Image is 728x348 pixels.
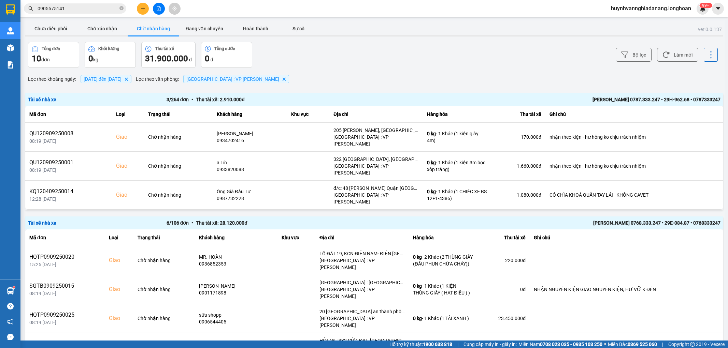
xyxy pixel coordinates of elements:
[29,253,101,261] div: HQTP0909250020
[25,22,76,35] button: Chưa điều phối
[7,334,14,340] span: message
[277,229,315,246] th: Khu vực
[169,3,181,15] button: aim
[199,260,273,267] div: 0936852353
[76,22,128,35] button: Chờ xác nhận
[88,53,132,64] div: kg
[167,96,444,103] div: 3 / 264 đơn Thu tài xế: 2.910.000 đ
[427,159,487,173] div: - 1 Khác (1 kiện 3m bọc xốp trắng)
[156,6,161,11] span: file-add
[319,286,405,300] div: [GEOGRAPHIC_DATA] : VP [PERSON_NAME]
[214,46,235,51] div: Tổng cước
[145,53,192,64] div: đ
[199,341,273,347] div: ANH [PERSON_NAME]
[217,188,283,195] div: Ông Già Đầu Tư
[518,341,602,348] span: Miền Nam
[201,42,252,68] button: Tổng cước0 đ
[7,287,14,294] img: warehouse-icon
[540,342,602,347] strong: 0708 023 035 - 0935 103 250
[32,54,41,63] span: 10
[389,341,452,348] span: Hỗ trợ kỹ thuật:
[189,220,196,226] span: •
[443,96,720,103] div: [PERSON_NAME] 0787.333.247 • 29H-962.68 • 0787333247
[138,315,191,322] div: Chờ nhận hàng
[28,6,33,11] span: search
[29,130,108,138] div: QU120909250008
[333,192,419,205] div: [GEOGRAPHIC_DATA] : VP [PERSON_NAME]
[7,44,14,51] img: warehouse-icon
[109,256,130,264] div: Giao
[495,110,541,118] div: Thu tài xế
[25,229,105,246] th: Mã đơn
[495,192,541,198] div: 1.080.000 đ
[423,342,452,347] strong: 1900 633 818
[195,229,277,246] th: Khách hàng
[148,134,209,140] div: Chờ nhận hàng
[29,187,108,196] div: KQ120409250014
[119,5,124,12] span: close-circle
[155,46,174,51] div: Thu tài xế
[329,106,423,123] th: Địa chỉ
[319,315,405,329] div: [GEOGRAPHIC_DATA] : VP [PERSON_NAME]
[183,75,289,83] span: Đà Nẵng : VP Thanh Khê, close by backspace
[205,53,248,64] div: đ
[217,130,283,137] div: [PERSON_NAME]
[495,163,541,169] div: 1.660.000 đ
[186,76,279,82] span: Đà Nẵng : VP Thanh Khê
[179,22,230,35] button: Đang vận chuyển
[315,229,409,246] th: Địa chỉ
[42,46,60,51] div: Tổng đơn
[413,283,422,289] span: 0 kg
[119,6,124,10] span: close-circle
[217,159,283,166] div: a Tín
[124,77,128,81] svg: Delete
[217,195,283,202] div: 0987732228
[136,75,179,83] span: Lọc theo văn phòng :
[333,134,419,147] div: [GEOGRAPHIC_DATA] : VP [PERSON_NAME]
[148,192,209,198] div: Chờ nhận hàng
[138,257,191,264] div: Chờ nhận hàng
[29,319,101,326] div: 08:19 [DATE]
[116,191,140,199] div: Giao
[213,106,287,123] th: Khách hàng
[7,61,14,69] img: solution-icon
[604,343,606,346] span: ⚪️
[282,77,286,81] svg: Delete
[109,285,130,293] div: Giao
[413,283,473,296] div: - 1 Khác (1 KIỆN THÙNG GIẤY ( HẠT ĐIỀU ) )
[29,167,108,173] div: 08:19 [DATE]
[443,219,720,227] div: [PERSON_NAME] 0768.333.247 • 29E-084.87 • 0768333247
[88,54,93,63] span: 0
[105,229,134,246] th: Loại
[534,286,719,293] div: NHẬN NGUYÊN KIỆN GIAO NGUYÊN KIỆN, HƯ VỠ K ĐỀN
[481,286,526,293] div: 0 đ
[28,42,79,68] button: Tổng đơn10đơn
[495,134,541,140] div: 170.000 đ
[199,254,273,260] div: MR. HOÀN
[319,257,405,271] div: [GEOGRAPHIC_DATA] : VP [PERSON_NAME]
[28,220,56,226] span: Tài xế nhà xe
[109,314,130,322] div: Giao
[172,6,177,11] span: aim
[481,315,526,322] div: 23.450.000 đ
[712,3,724,15] button: caret-down
[189,97,196,102] span: •
[715,5,721,12] span: caret-down
[29,261,101,268] div: 15:25 [DATE]
[608,341,657,348] span: Miền Bắc
[217,166,283,173] div: 0933820088
[199,312,273,318] div: sữa shopp
[457,341,458,348] span: |
[333,156,419,163] div: 322 [GEOGRAPHIC_DATA], [GEOGRAPHIC_DATA], [GEOGRAPHIC_DATA]
[616,48,652,62] button: Bộ lọc
[413,254,473,267] div: - 2 Khác (2 THÙNG GIẤY (ĐẦU PHUN CHỮA CHÁY))
[25,106,112,123] th: Mã đơn
[29,138,108,145] div: 08:19 [DATE]
[29,340,101,348] div: SGTB0909250005
[605,4,697,13] span: huynhvannghiadanang.longhoan
[141,6,145,11] span: plus
[700,5,706,12] img: icon-new-feature
[413,316,422,321] span: 0 kg
[153,3,165,15] button: file-add
[413,254,422,260] span: 0 kg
